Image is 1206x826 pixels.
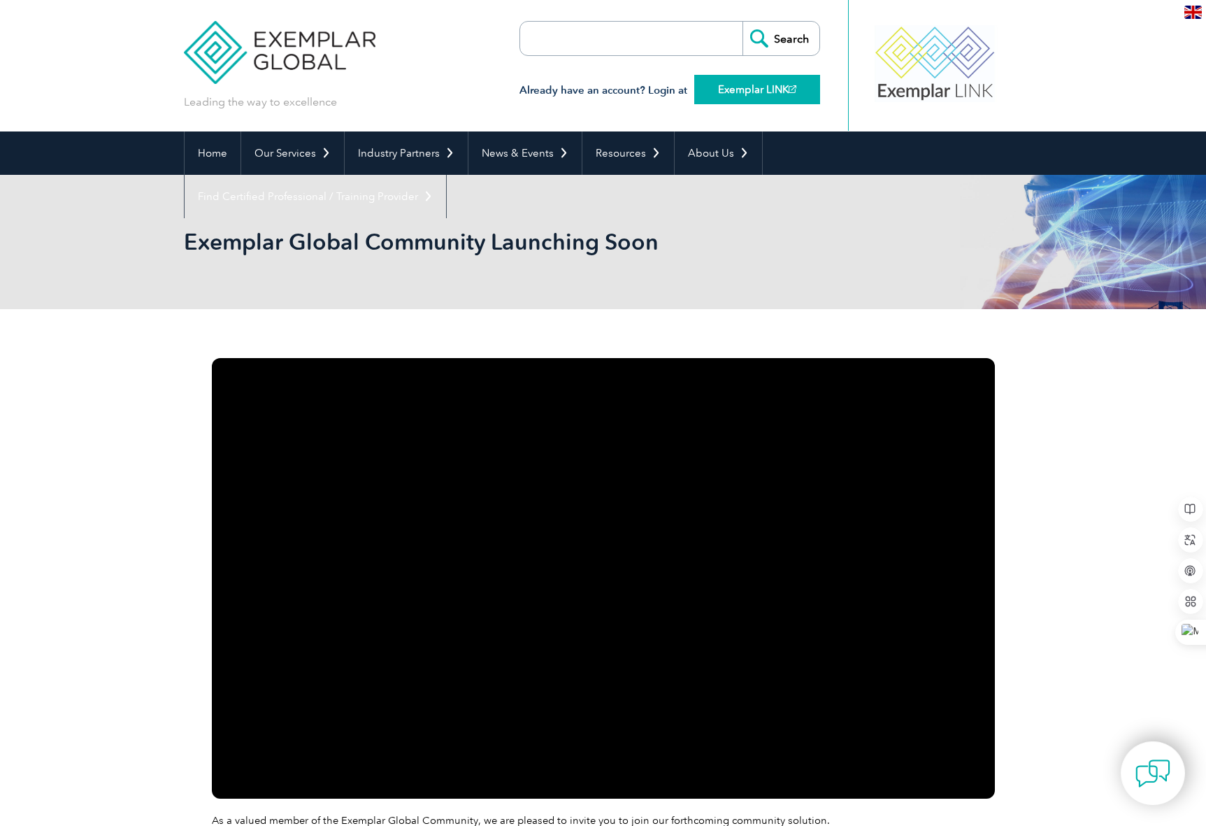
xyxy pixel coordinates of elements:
[185,131,241,175] a: Home
[742,22,819,55] input: Search
[345,131,468,175] a: Industry Partners
[184,231,771,253] h2: Exemplar Global Community Launching Soon
[789,85,796,93] img: open_square.png
[694,75,820,104] a: Exemplar LINK
[675,131,762,175] a: About Us
[582,131,674,175] a: Resources
[1135,756,1170,791] img: contact-chat.png
[519,82,820,99] h3: Already have an account? Login at
[185,175,446,218] a: Find Certified Professional / Training Provider
[241,131,344,175] a: Our Services
[468,131,582,175] a: News & Events
[184,94,337,110] p: Leading the way to excellence
[212,358,995,799] iframe: Exemplar Global Community - Launching Soon
[1184,6,1202,19] img: en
